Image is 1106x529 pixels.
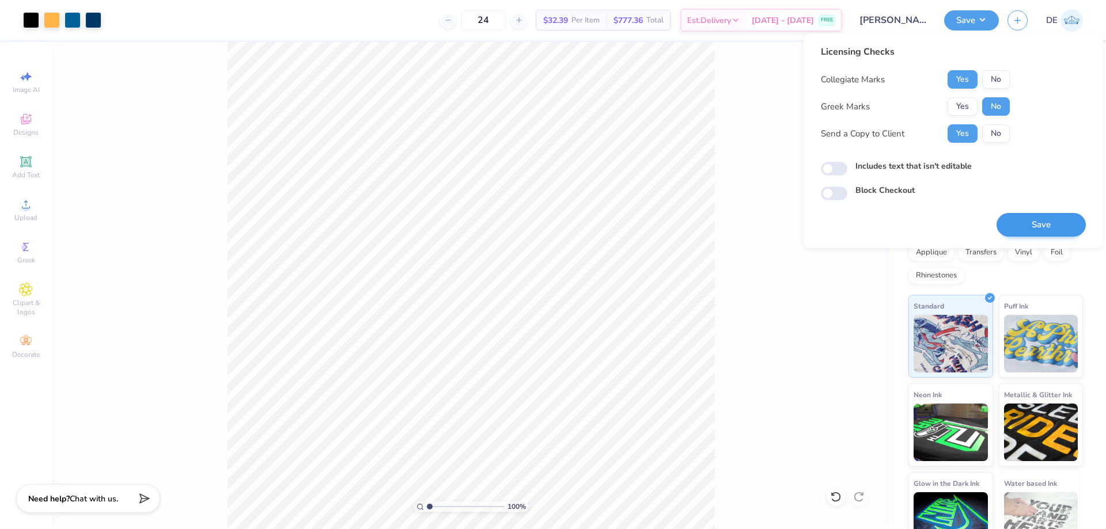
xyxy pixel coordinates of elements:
input: Untitled Design [851,9,935,32]
span: Add Text [12,170,40,180]
button: No [982,70,1010,89]
span: $777.36 [613,14,643,26]
img: Puff Ink [1004,315,1078,372]
button: Save [944,10,999,31]
a: DE [1046,9,1083,32]
span: Glow in the Dark Ink [914,477,979,489]
div: Foil [1043,244,1070,261]
span: Chat with us. [70,493,118,504]
div: Greek Marks [821,100,870,113]
div: Transfers [958,244,1004,261]
span: Clipart & logos [6,298,46,317]
span: DE [1046,14,1058,27]
span: FREE [821,16,833,24]
div: Vinyl [1007,244,1040,261]
span: Est. Delivery [687,14,731,26]
span: [DATE] - [DATE] [752,14,814,26]
span: Standard [914,300,944,312]
img: Metallic & Glitter Ink [1004,404,1078,461]
img: Standard [914,315,988,372]
span: Metallic & Glitter Ink [1004,389,1072,401]
div: Licensing Checks [821,45,1010,59]
button: Yes [948,124,978,143]
span: Greek [17,256,35,265]
span: Neon Ink [914,389,942,401]
button: Yes [948,97,978,116]
span: $32.39 [543,14,568,26]
span: Puff Ink [1004,300,1028,312]
span: Decorate [12,350,40,359]
span: Upload [14,213,37,222]
strong: Need help? [28,493,70,504]
span: Total [646,14,664,26]
div: Send a Copy to Client [821,127,904,140]
button: No [982,97,1010,116]
span: Image AI [13,85,40,94]
div: Collegiate Marks [821,73,885,86]
img: Djian Evardoni [1060,9,1083,32]
div: Applique [908,244,955,261]
span: Water based Ink [1004,477,1057,489]
label: Block Checkout [855,184,915,196]
div: Rhinestones [908,267,964,284]
span: 100 % [507,501,526,512]
span: Designs [13,128,39,137]
input: – – [461,10,506,31]
span: Per Item [571,14,600,26]
button: No [982,124,1010,143]
img: Neon Ink [914,404,988,461]
button: Save [997,213,1086,237]
label: Includes text that isn't editable [855,160,972,172]
button: Yes [948,70,978,89]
